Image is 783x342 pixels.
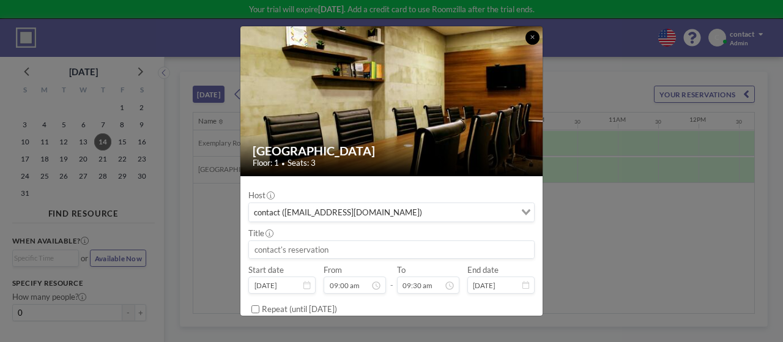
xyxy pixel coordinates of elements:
label: To [397,265,406,275]
label: End date [467,265,499,275]
input: Search for option [425,206,513,219]
span: Seats: 3 [288,158,316,168]
label: Title [248,228,272,239]
span: • [281,160,285,167]
label: Start date [248,265,284,275]
span: Floor: 1 [253,158,279,168]
h2: [GEOGRAPHIC_DATA] [253,143,532,158]
label: Host [248,190,273,201]
span: contact ([EMAIL_ADDRESS][DOMAIN_NAME]) [251,206,424,219]
span: - [390,268,393,290]
div: Search for option [249,203,533,221]
label: Repeat (until [DATE]) [262,304,337,314]
input: contact's reservation [249,241,533,258]
label: From [324,265,342,275]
